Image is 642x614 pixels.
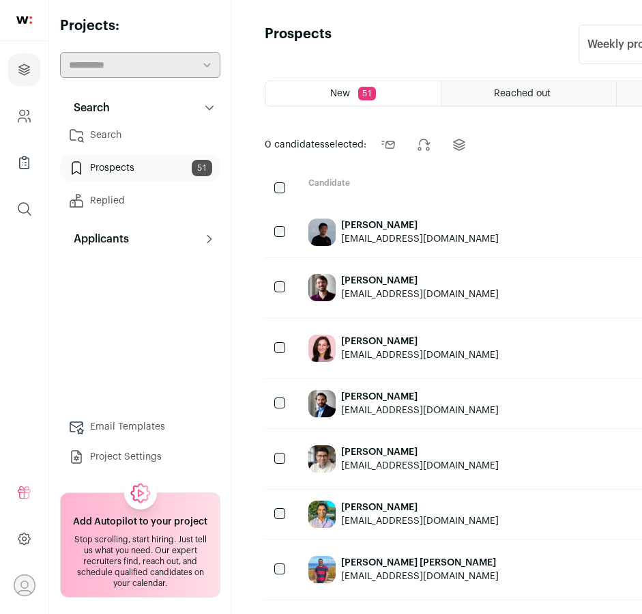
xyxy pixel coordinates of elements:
span: 0 candidates [265,140,325,150]
span: Reached out [494,89,551,98]
a: Company and ATS Settings [8,100,40,132]
span: selected: [265,138,366,152]
div: [PERSON_NAME] [341,335,499,348]
a: Project Settings [60,443,220,471]
a: Reached out [441,81,616,106]
a: Replied [60,187,220,214]
img: wellfound-shorthand-0d5821cbd27db2630d0214b213865d53afaa358527fdda9d0ea32b1df1b89c2c.svg [16,16,32,24]
button: Search [60,94,220,122]
img: a972cf1e50ea7a61a2145f84718b36ab1e9670d6b262651f153c43e898f73a26 [308,335,336,362]
div: [PERSON_NAME] [PERSON_NAME] [341,556,499,570]
a: Projects [8,53,40,86]
a: Prospects51 [60,154,220,182]
button: Open dropdown [14,574,35,596]
h2: Add Autopilot to your project [73,515,207,529]
img: be7cd0c27dfaafc3c11aab1ab3c1296bcf813f3eb857aa7c03c77efcc2685e1b [308,390,336,417]
a: Add Autopilot to your project Stop scrolling, start hiring. Just tell us what you need. Our exper... [60,492,220,598]
div: [PERSON_NAME] [341,501,499,514]
img: cddf32ec6fcb6a701b6753d72446daf82fa2906dffd9b08b8751b628c12d330a [308,274,336,301]
div: [EMAIL_ADDRESS][DOMAIN_NAME] [341,288,499,301]
img: dd2c0c00ec1960e47553b876c5922675ac3f61da5de6868ae12ee47355e80605 [308,501,336,528]
h1: Prospects [265,25,332,64]
div: [EMAIL_ADDRESS][DOMAIN_NAME] [341,514,499,528]
div: [PERSON_NAME] [341,390,499,404]
a: Search [60,122,220,149]
span: New [330,89,350,98]
img: ab8b0693ee2c37358b79af6034aabc9c7d4a2de9ae748447a3ca0fd1943b4e56.jpg [308,556,336,583]
span: 51 [358,87,376,100]
div: [PERSON_NAME] [341,219,499,232]
img: 88ee5ba5913ab32fed46bea4c128365e45f0648e4c61594d02bc5d6f9317c60a [308,219,336,246]
p: Applicants [65,231,129,247]
span: 51 [192,160,212,176]
img: 1c8ba24b05d3481d4bcc946ac3f5a443adedadef149ff0f2bdcc4f6a2a2e68d3.jpg [308,445,336,473]
a: Company Lists [8,146,40,179]
a: Email Templates [60,413,220,441]
h2: Projects: [60,16,220,36]
div: [EMAIL_ADDRESS][DOMAIN_NAME] [341,232,499,246]
div: [EMAIL_ADDRESS][DOMAIN_NAME] [341,348,499,362]
div: [PERSON_NAME] [341,274,499,288]
div: [EMAIL_ADDRESS][DOMAIN_NAME] [341,404,499,417]
p: Search [65,100,110,116]
div: [EMAIL_ADDRESS][DOMAIN_NAME] [341,459,499,473]
div: [EMAIL_ADDRESS][DOMAIN_NAME] [341,570,499,583]
div: Stop scrolling, start hiring. Just tell us what you need. Our expert recruiters find, reach out, ... [69,534,211,589]
div: [PERSON_NAME] [341,445,499,459]
button: Applicants [60,225,220,253]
